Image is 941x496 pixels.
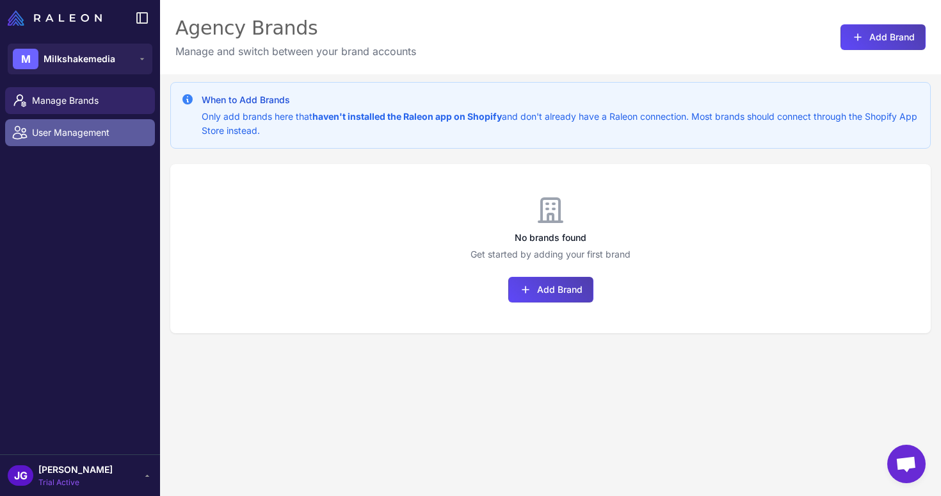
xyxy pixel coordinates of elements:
span: [PERSON_NAME] [38,463,113,477]
p: Only add brands here that and don't already have a Raleon connection. Most brands should connect ... [202,110,920,138]
button: MMilkshakemedia [8,44,152,74]
span: Manage Brands [32,94,145,108]
p: Manage and switch between your brand accounts [175,44,416,59]
span: User Management [32,126,145,140]
a: Manage Brands [5,87,155,114]
div: M [13,49,38,69]
h3: No brands found [170,231,931,245]
div: Agency Brands [175,15,416,41]
div: JG [8,465,33,486]
img: Raleon Logo [8,10,102,26]
button: Add Brand [840,24,926,50]
strong: haven't installed the Raleon app on Shopify [312,111,502,122]
button: Add Brand [508,277,593,302]
h3: When to Add Brands [202,93,920,107]
a: User Management [5,119,155,146]
span: Trial Active [38,477,113,488]
a: Raleon Logo [8,10,107,26]
div: Chat abierto [887,445,926,483]
p: Get started by adding your first brand [170,247,931,261]
span: Milkshakemedia [44,52,115,66]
